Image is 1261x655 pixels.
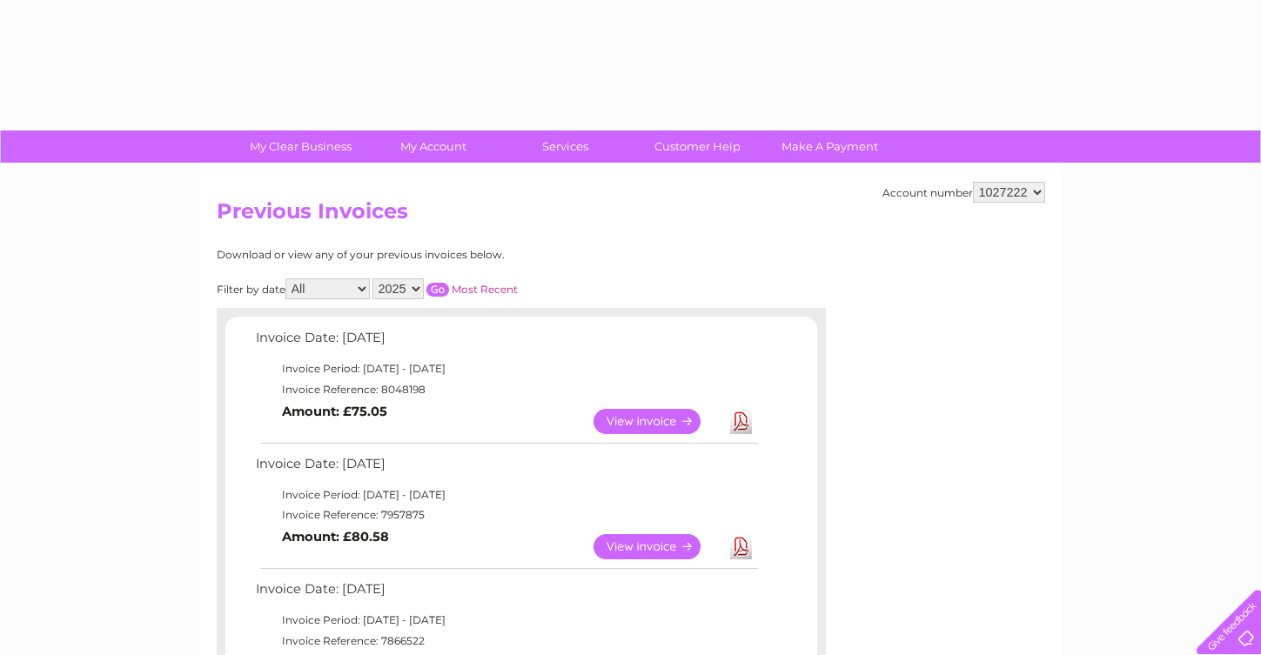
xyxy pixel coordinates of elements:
a: View [594,409,721,434]
a: Customer Help [626,130,769,163]
a: Most Recent [452,283,518,296]
a: View [594,534,721,559]
td: Invoice Date: [DATE] [252,326,761,358]
div: Account number [882,182,1045,203]
td: Invoice Reference: 7866522 [252,631,761,652]
b: Amount: £75.05 [282,404,387,419]
b: Amount: £80.58 [282,529,389,545]
a: Download [730,534,752,559]
div: Filter by date [217,278,674,299]
h2: Previous Invoices [217,199,1045,232]
td: Invoice Date: [DATE] [252,578,761,610]
td: Invoice Reference: 8048198 [252,379,761,400]
div: Download or view any of your previous invoices below. [217,249,674,261]
td: Invoice Reference: 7957875 [252,505,761,525]
a: My Clear Business [229,130,372,163]
td: Invoice Period: [DATE] - [DATE] [252,358,761,379]
a: My Account [361,130,505,163]
a: Services [493,130,637,163]
td: Invoice Date: [DATE] [252,452,761,485]
td: Invoice Period: [DATE] - [DATE] [252,485,761,505]
a: Download [730,409,752,434]
td: Invoice Period: [DATE] - [DATE] [252,610,761,631]
a: Make A Payment [758,130,902,163]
